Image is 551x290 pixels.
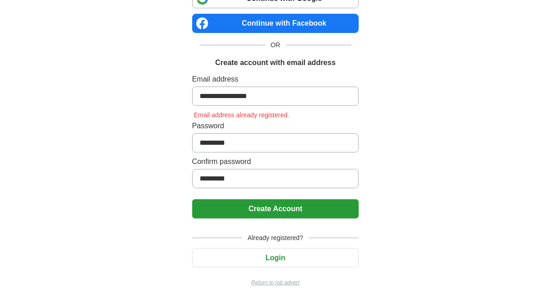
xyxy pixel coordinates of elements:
[242,233,308,243] span: Already registered?
[192,254,359,262] a: Login
[192,14,359,33] a: Continue with Facebook
[192,279,359,287] a: Return to job advert
[265,40,286,50] span: OR
[192,120,359,131] label: Password
[192,156,359,167] label: Confirm password
[192,111,292,119] span: Email address already registered.
[192,74,359,85] label: Email address
[192,199,359,219] button: Create Account
[192,248,359,268] button: Login
[215,57,335,68] h1: Create account with email address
